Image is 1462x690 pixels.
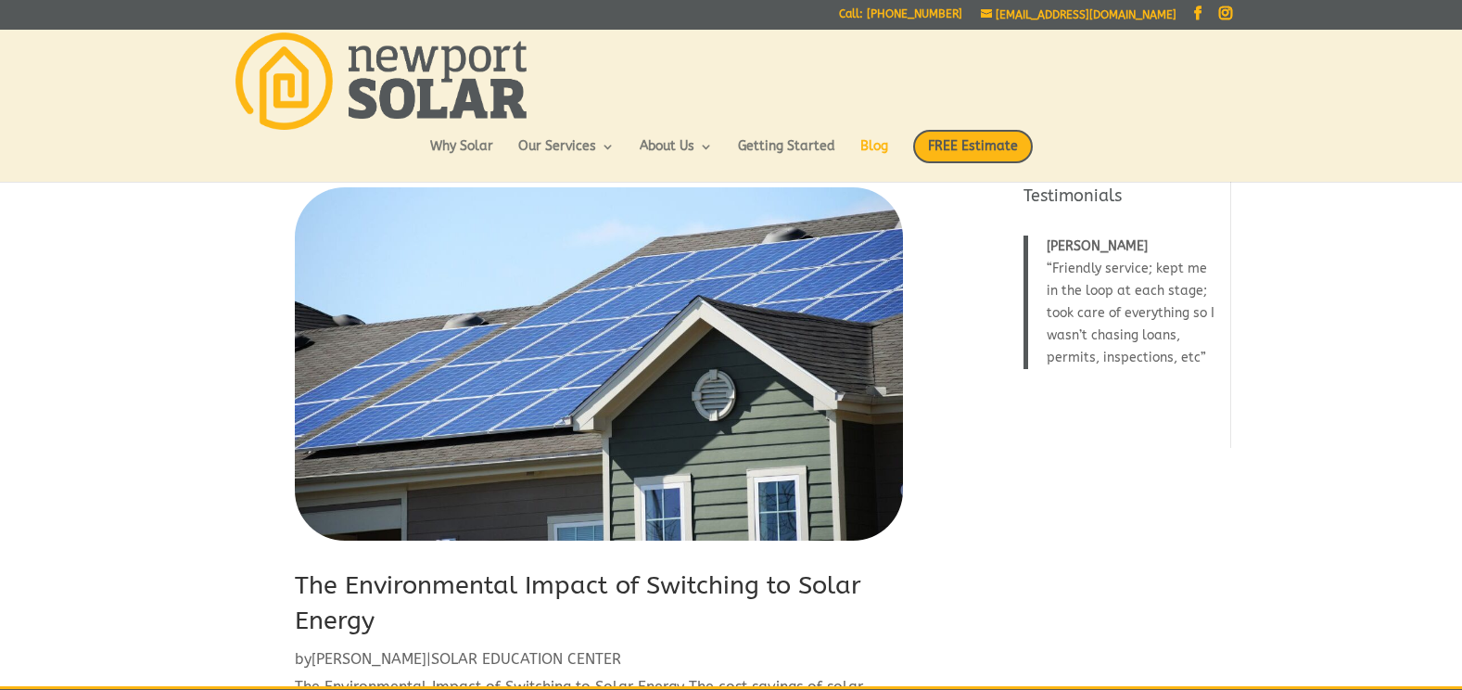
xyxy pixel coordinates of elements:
[738,140,835,172] a: Getting Started
[839,8,962,28] a: Call: [PHONE_NUMBER]
[913,130,1033,182] a: FREE Estimate
[235,32,527,130] img: Newport Solar | Solar Energy Optimized.
[860,140,888,172] a: Blog
[431,650,621,668] a: SOLAR EDUCATION CENTER
[640,140,713,172] a: About Us
[295,570,861,635] a: The Environmental Impact of Switching to Solar Energy
[1023,185,1219,217] h4: Testimonials
[981,8,1176,21] a: [EMAIL_ADDRESS][DOMAIN_NAME]
[913,130,1033,163] span: FREE Estimate
[295,648,903,671] p: by |
[430,140,493,172] a: Why Solar
[1023,236,1219,369] blockquote: Friendly service; kept me in the loop at each stage; took care of everything so I wasn’t chasing ...
[518,140,615,172] a: Our Services
[311,650,426,668] a: [PERSON_NAME]
[1047,238,1148,254] span: [PERSON_NAME]
[295,187,903,542] img: The Environmental Impact of Switching to Solar Energy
